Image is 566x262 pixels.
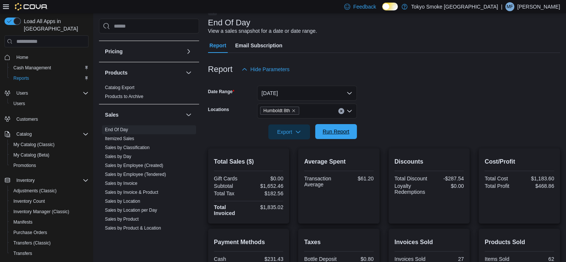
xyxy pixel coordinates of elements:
[7,217,92,227] button: Manifests
[1,129,92,139] button: Catalog
[7,73,92,83] button: Reports
[10,140,58,149] a: My Catalog (Classic)
[105,180,137,186] span: Sales by Invoice
[105,207,157,213] span: Sales by Location per Day
[214,190,247,196] div: Total Tax
[411,2,498,11] p: Tokyo Smoke [GEOGRAPHIC_DATA]
[521,183,554,189] div: $468.86
[13,75,29,81] span: Reports
[13,198,45,204] span: Inventory Count
[10,239,89,247] span: Transfers (Classic)
[521,256,554,262] div: 62
[10,218,89,227] span: Manifests
[16,54,28,60] span: Home
[10,186,89,195] span: Adjustments (Classic)
[521,176,554,181] div: $1,183.60
[105,225,161,231] a: Sales by Product & Location
[184,68,193,77] button: Products
[1,113,92,124] button: Customers
[105,145,150,151] span: Sales by Classification
[10,99,28,108] a: Users
[304,176,337,187] div: Transaction Average
[7,248,92,259] button: Transfers
[13,130,35,139] button: Catalog
[13,89,89,98] span: Users
[323,128,349,135] span: Run Report
[105,85,134,90] a: Catalog Export
[105,69,128,76] h3: Products
[338,108,344,114] button: Clear input
[485,176,518,181] div: Total Cost
[235,38,282,53] span: Email Subscription
[13,176,38,185] button: Inventory
[10,197,48,206] a: Inventory Count
[10,186,60,195] a: Adjustments (Classic)
[250,183,283,189] div: $1,652.46
[10,161,39,170] a: Promotions
[506,2,513,11] span: MF
[239,62,292,77] button: Hide Parameters
[105,111,183,119] button: Sales
[105,145,150,150] a: Sales by Classification
[304,238,374,247] h2: Taxes
[214,256,247,262] div: Cash
[13,188,57,194] span: Adjustments (Classic)
[105,94,143,100] span: Products to Archive
[16,131,32,137] span: Catalog
[7,160,92,171] button: Promotions
[13,176,89,185] span: Inventory
[214,183,247,189] div: Subtotal
[16,90,28,96] span: Users
[431,183,464,189] div: $0.00
[394,238,464,247] h2: Invoices Sold
[208,65,233,74] h3: Report
[250,176,283,181] div: $0.00
[13,240,51,246] span: Transfers (Classic)
[273,124,306,139] span: Export
[214,176,247,181] div: Gift Cards
[13,53,31,62] a: Home
[105,189,158,195] span: Sales by Invoice & Product
[10,228,50,237] a: Purchase Orders
[1,52,92,63] button: Home
[13,142,55,148] span: My Catalog (Classic)
[10,207,89,216] span: Inventory Manager (Classic)
[105,199,140,204] a: Sales by Location
[13,219,32,225] span: Manifests
[10,151,89,160] span: My Catalog (Beta)
[501,2,502,11] p: |
[268,124,310,139] button: Export
[10,218,35,227] a: Manifests
[7,227,92,238] button: Purchase Orders
[291,108,296,113] button: Remove Humboldt 8th from selection in this group
[208,18,250,27] h3: End Of Day
[105,136,134,142] span: Itemized Sales
[105,94,143,99] a: Products to Archive
[105,69,183,76] button: Products
[10,161,89,170] span: Promotions
[105,172,166,177] a: Sales by Employee (Tendered)
[99,125,199,253] div: Sales
[208,27,317,35] div: View a sales snapshot for a date or date range.
[10,249,89,258] span: Transfers
[250,204,283,210] div: $1,835.02
[16,116,38,122] span: Customers
[13,152,49,158] span: My Catalog (Beta)
[10,228,89,237] span: Purchase Orders
[382,10,383,11] span: Dark Mode
[7,150,92,160] button: My Catalog (Beta)
[485,183,518,189] div: Total Profit
[105,85,134,91] span: Catalog Export
[340,176,374,181] div: $61.20
[184,47,193,56] button: Pricing
[105,111,119,119] h3: Sales
[105,217,139,222] a: Sales by Product
[13,130,89,139] span: Catalog
[13,209,69,215] span: Inventory Manager (Classic)
[260,107,299,115] span: Humboldt 8th
[105,48,183,55] button: Pricing
[10,63,54,72] a: Cash Management
[105,208,157,213] a: Sales by Location per Day
[7,63,92,73] button: Cash Management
